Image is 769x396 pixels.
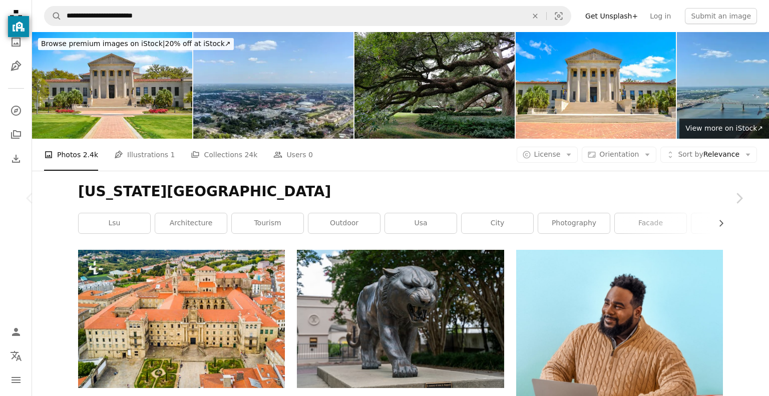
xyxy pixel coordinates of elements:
a: Download History [6,149,26,169]
a: Collections 24k [191,139,257,171]
button: License [517,147,578,163]
a: Collections [6,125,26,145]
span: Sort by [678,150,703,158]
a: Photos [6,32,26,52]
button: Sort byRelevance [660,147,757,163]
button: Visual search [547,7,571,26]
a: Illustrations [6,56,26,76]
span: 0 [308,149,313,160]
a: city [462,213,533,233]
img: Baton Rouge, Louisiana [193,32,353,139]
a: photography [538,213,610,233]
a: facade [615,213,686,233]
button: Orientation [582,147,656,163]
a: architecture [155,213,227,233]
a: Users 0 [273,139,313,171]
a: The Monastery of San Martino Pinario (Mosteiro de San Martin Pinario) aerial panoramic view in Sa... [78,314,285,323]
a: Get Unsplash+ [579,8,644,24]
span: 24k [244,149,257,160]
a: usa [385,213,457,233]
a: Illustrations 1 [114,139,175,171]
a: Explore [6,101,26,121]
span: License [534,150,561,158]
img: Louisiana State University LSU in Baton Rouge, Louisiana. [32,32,192,139]
img: Louisiana State University in Baton Rouge Louisiana LA [516,32,676,139]
a: Browse premium images on iStock|20% off at iStock↗ [32,32,240,56]
button: privacy banner [8,16,29,37]
span: 1 [171,149,175,160]
img: grey elephant statue near green trees during daytime [297,250,504,387]
img: big tree lafayette, la garden on UL campus [354,32,515,139]
a: Log in / Sign up [6,322,26,342]
span: Relevance [678,150,739,160]
form: Find visuals sitewide [44,6,571,26]
a: Next [709,150,769,246]
a: outdoor [308,213,380,233]
span: Browse premium images on iStock | [41,40,165,48]
a: Log in [644,8,677,24]
button: Menu [6,370,26,390]
h1: [US_STATE][GEOGRAPHIC_DATA] [78,183,723,201]
a: lsu [79,213,150,233]
a: tourism [232,213,303,233]
button: Search Unsplash [45,7,62,26]
span: 20% off at iStock ↗ [41,40,231,48]
button: Clear [524,7,546,26]
span: Orientation [599,150,639,158]
a: travel [691,213,763,233]
button: Submit an image [685,8,757,24]
a: grey elephant statue near green trees during daytime [297,314,504,323]
span: View more on iStock ↗ [685,124,763,132]
img: The Monastery of San Martino Pinario (Mosteiro de San Martin Pinario) aerial panoramic view in Sa... [78,250,285,387]
button: Language [6,346,26,366]
a: View more on iStock↗ [679,119,769,139]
